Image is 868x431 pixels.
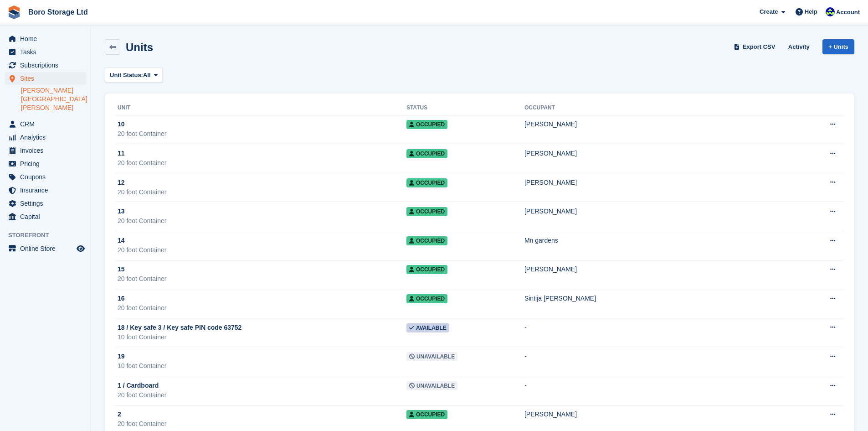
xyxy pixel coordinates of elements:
div: [PERSON_NAME] [524,119,799,129]
a: Activity [785,39,813,54]
a: Boro Storage Ltd [25,5,92,20]
h2: Units [126,41,153,53]
span: Online Store [20,242,75,255]
a: menu [5,210,86,223]
span: 1 / Cardboard [118,381,159,390]
div: 20 foot Container [118,129,406,139]
span: 16 [118,294,125,303]
a: Preview store [75,243,86,254]
span: 10 [118,119,125,129]
div: 20 foot Container [118,187,406,197]
div: 20 foot Container [118,158,406,168]
span: Pricing [20,157,75,170]
span: Unavailable [406,352,457,361]
span: 13 [118,207,125,216]
a: menu [5,157,86,170]
span: Help [805,7,817,16]
span: Unit Status: [110,71,143,80]
div: 20 foot Container [118,274,406,284]
td: - [524,347,799,376]
span: Occupied [406,265,447,274]
span: Occupied [406,149,447,158]
a: menu [5,46,86,58]
span: 18 / Key safe 3 / Key safe PIN code 63752 [118,323,241,332]
span: Home [20,32,75,45]
span: Account [836,8,860,17]
a: menu [5,131,86,144]
div: 20 foot Container [118,419,406,429]
a: [PERSON_NAME][GEOGRAPHIC_DATA][PERSON_NAME] [21,86,86,112]
a: + Units [822,39,854,54]
span: Unavailable [406,381,457,390]
span: Analytics [20,131,75,144]
a: menu [5,184,86,197]
span: Available [406,323,449,332]
span: Coupons [20,171,75,183]
div: [PERSON_NAME] [524,178,799,187]
span: Occupied [406,120,447,129]
span: 15 [118,265,125,274]
div: 20 foot Container [118,216,406,226]
span: Invoices [20,144,75,157]
span: Occupied [406,236,447,245]
th: Status [406,101,524,115]
div: 20 foot Container [118,303,406,313]
td: - [524,376,799,405]
a: menu [5,72,86,85]
span: Occupied [406,178,447,187]
span: Occupied [406,294,447,303]
span: 11 [118,149,125,158]
span: All [143,71,151,80]
a: menu [5,118,86,130]
img: stora-icon-8386f47178a22dfd0bd8f6a31ec36ba5ce8667c1dd55bd0f319d3a0aa187defe.svg [7,5,21,19]
div: 10 foot Container [118,361,406,371]
div: [PERSON_NAME] [524,265,799,274]
span: Subscriptions [20,59,75,72]
button: Unit Status: All [105,68,163,83]
span: Export CSV [743,42,776,52]
div: Mn gardens [524,236,799,245]
span: Sites [20,72,75,85]
span: 19 [118,352,125,361]
span: Storefront [8,231,91,240]
div: [PERSON_NAME] [524,149,799,158]
span: 12 [118,178,125,187]
a: menu [5,242,86,255]
td: - [524,318,799,347]
div: [PERSON_NAME] [524,207,799,216]
span: 14 [118,236,125,245]
a: menu [5,171,86,183]
span: Tasks [20,46,75,58]
div: 20 foot Container [118,245,406,255]
span: Settings [20,197,75,210]
a: menu [5,59,86,72]
img: Tobie Hillier [826,7,835,16]
div: [PERSON_NAME] [524,410,799,419]
a: Export CSV [732,39,779,54]
span: Capital [20,210,75,223]
span: 2 [118,410,121,419]
th: Occupant [524,101,799,115]
a: menu [5,197,86,210]
span: CRM [20,118,75,130]
div: 20 foot Container [118,390,406,400]
span: Occupied [406,410,447,419]
span: Insurance [20,184,75,197]
a: menu [5,32,86,45]
div: Sintija [PERSON_NAME] [524,294,799,303]
th: Unit [116,101,406,115]
div: 10 foot Container [118,332,406,342]
a: menu [5,144,86,157]
span: Occupied [406,207,447,216]
span: Create [760,7,778,16]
